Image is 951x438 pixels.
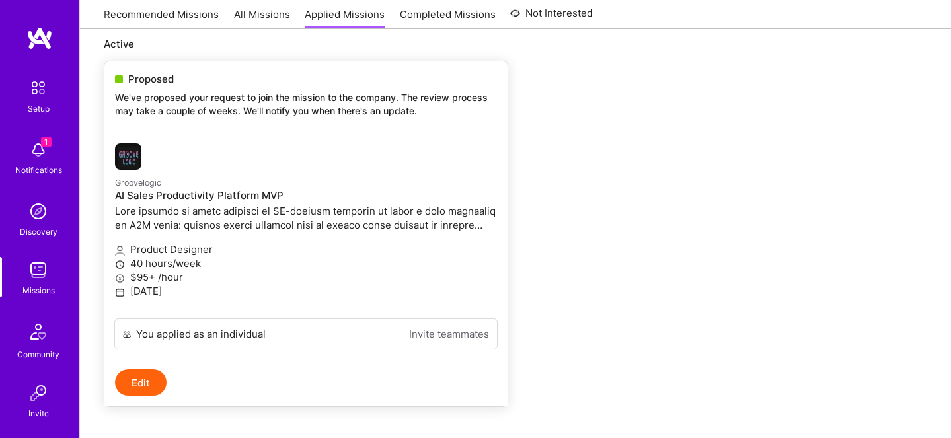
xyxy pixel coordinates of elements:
[400,7,496,29] a: Completed Missions
[25,257,52,283] img: teamwork
[305,7,385,29] a: Applied Missions
[115,143,141,170] img: Groovelogic company logo
[115,246,125,256] i: icon Applicant
[104,133,508,318] a: Groovelogic company logoGroovelogicAI Sales Productivity Platform MVPLore ipsumdo si ametc adipis...
[25,198,52,225] img: discovery
[115,284,497,298] p: [DATE]
[136,327,266,341] div: You applied as an individual
[409,327,489,341] a: Invite teammates
[115,287,125,297] i: icon Calendar
[115,256,497,270] p: 40 hours/week
[115,260,125,270] i: icon Clock
[26,26,53,50] img: logo
[115,270,497,284] p: $95+ /hour
[25,380,52,406] img: Invite
[115,91,497,117] p: We've proposed your request to join the mission to the company. The review process may take a cou...
[17,347,59,361] div: Community
[115,242,497,256] p: Product Designer
[115,204,497,232] p: Lore ipsumdo si ametc adipisci el SE-doeiusm temporin ut labor e dolo magnaaliq en A2M venia: qui...
[115,190,497,201] h4: AI Sales Productivity Platform MVP
[15,163,62,177] div: Notifications
[28,102,50,116] div: Setup
[115,274,125,283] i: icon MoneyGray
[41,137,52,147] span: 1
[20,225,57,238] div: Discovery
[22,283,55,297] div: Missions
[28,406,49,420] div: Invite
[128,72,174,86] span: Proposed
[115,369,167,396] button: Edit
[510,5,593,29] a: Not Interested
[25,137,52,163] img: bell
[115,178,161,188] small: Groovelogic
[104,7,219,29] a: Recommended Missions
[104,37,927,51] p: Active
[24,74,52,102] img: setup
[234,7,290,29] a: All Missions
[22,316,54,347] img: Community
